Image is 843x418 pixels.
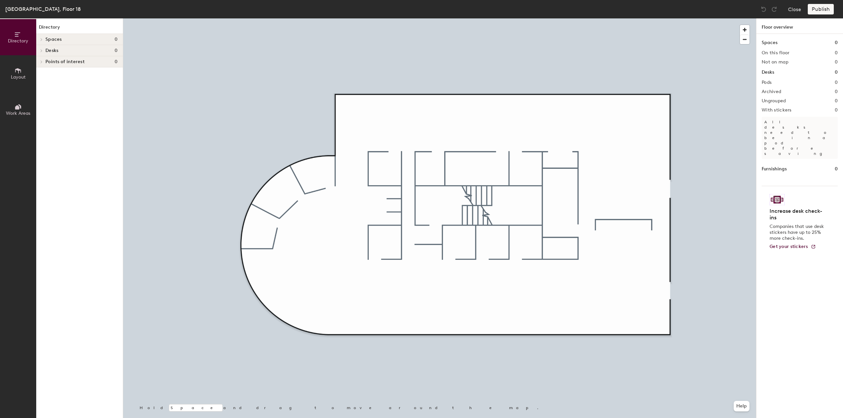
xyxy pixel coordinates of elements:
span: Layout [11,74,26,80]
h2: 0 [835,60,838,65]
h1: 0 [835,39,838,46]
span: Directory [8,38,28,44]
h2: 0 [835,108,838,113]
span: Get your stickers [770,244,808,249]
p: All desks need to be in a pod before saving [762,117,838,159]
img: Undo [760,6,767,12]
h2: Archived [762,89,781,94]
span: Desks [45,48,58,53]
h2: Not on map [762,60,788,65]
span: Points of interest [45,59,85,64]
p: Companies that use desk stickers have up to 25% more check-ins. [770,224,826,241]
h1: 0 [835,165,838,173]
h1: Floor overview [756,18,843,34]
span: Work Areas [6,111,30,116]
h2: On this floor [762,50,790,56]
span: 0 [115,48,118,53]
span: Spaces [45,37,62,42]
button: Help [734,401,749,411]
img: Sticker logo [770,194,785,205]
a: Get your stickers [770,244,816,250]
h2: Pods [762,80,772,85]
h2: 0 [835,80,838,85]
img: Redo [771,6,777,12]
h2: Ungrouped [762,98,786,104]
h2: 0 [835,50,838,56]
span: 0 [115,37,118,42]
h2: 0 [835,89,838,94]
div: [GEOGRAPHIC_DATA], Floor 18 [5,5,81,13]
h2: With stickers [762,108,792,113]
h1: Furnishings [762,165,787,173]
button: Close [788,4,801,14]
h1: Desks [762,69,774,76]
h1: Spaces [762,39,777,46]
h2: 0 [835,98,838,104]
span: 0 [115,59,118,64]
h4: Increase desk check-ins [770,208,826,221]
h1: Directory [36,24,123,34]
h1: 0 [835,69,838,76]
